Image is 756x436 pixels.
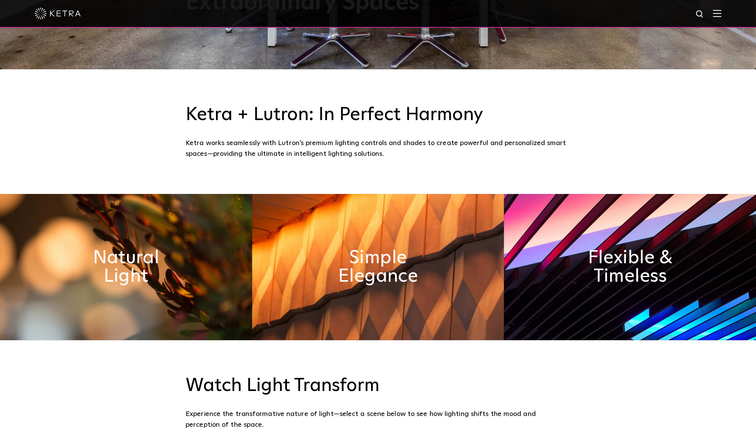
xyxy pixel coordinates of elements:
img: flexible_timeless_ketra [504,194,756,340]
p: Experience the transformative nature of light—select a scene below to see how lighting shifts the... [186,409,567,431]
h2: Natural Light [80,249,171,286]
h2: Simple Elegance [333,249,423,286]
img: search icon [695,10,705,19]
img: simple_elegance [252,194,504,340]
h2: Flexible & Timeless [585,249,676,286]
div: Ketra works seamlessly with Lutron’s premium lighting controls and shades to create powerful and ... [186,138,570,160]
img: Hamburger%20Nav.svg [713,10,721,17]
h3: Watch Light Transform [186,375,570,397]
h3: Ketra + Lutron: In Perfect Harmony [186,104,570,126]
img: ketra-logo-2019-white [35,8,81,19]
